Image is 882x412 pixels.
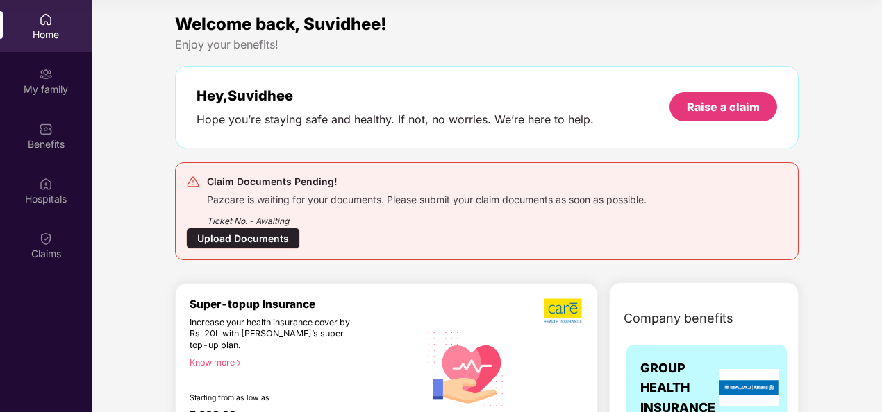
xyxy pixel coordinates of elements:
img: svg+xml;base64,PHN2ZyBpZD0iSG9tZSIgeG1sbnM9Imh0dHA6Ly93d3cudzMub3JnLzIwMDAvc3ZnIiB3aWR0aD0iMjAiIG... [39,12,53,26]
div: Upload Documents [186,228,300,249]
div: Ticket No. - Awaiting [207,206,647,228]
div: Pazcare is waiting for your documents. Please submit your claim documents as soon as possible. [207,190,647,206]
span: Welcome back, Suvidhee! [175,14,387,34]
div: Starting from as low as [190,393,360,403]
img: svg+xml;base64,PHN2ZyB3aWR0aD0iMjAiIGhlaWdodD0iMjAiIHZpZXdCb3g9IjAgMCAyMCAyMCIgZmlsbD0ibm9uZSIgeG... [39,67,53,81]
div: Super-topup Insurance [190,298,419,311]
div: Raise a claim [687,99,760,114]
img: svg+xml;base64,PHN2ZyBpZD0iQ2xhaW0iIHhtbG5zPSJodHRwOi8vd3d3LnczLm9yZy8yMDAwL3N2ZyIgd2lkdGg9IjIwIi... [39,232,53,246]
div: Enjoy your benefits! [175,37,799,52]
img: b5dec4f62d2307b9de63beb79f102df3.png [544,298,583,324]
img: insurerLogo [719,369,779,406]
div: Hope you’re staying safe and healthy. If not, no worries. We’re here to help. [197,112,594,127]
div: Hey, Suvidhee [197,87,594,104]
span: Company benefits [624,309,733,328]
div: Claim Documents Pending! [207,173,647,190]
div: Know more [190,357,411,367]
div: Increase your health insurance cover by Rs. 20L with [PERSON_NAME]’s super top-up plan. [190,317,360,352]
img: svg+xml;base64,PHN2ZyB4bWxucz0iaHR0cDovL3d3dy53My5vcmcvMjAwMC9zdmciIHdpZHRoPSIyNCIgaGVpZ2h0PSIyNC... [186,175,200,189]
span: right [235,359,242,367]
img: svg+xml;base64,PHN2ZyBpZD0iQmVuZWZpdHMiIHhtbG5zPSJodHRwOi8vd3d3LnczLm9yZy8yMDAwL3N2ZyIgd2lkdGg9Ij... [39,122,53,136]
img: svg+xml;base64,PHN2ZyBpZD0iSG9zcGl0YWxzIiB4bWxucz0iaHR0cDovL3d3dy53My5vcmcvMjAwMC9zdmciIHdpZHRoPS... [39,177,53,191]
